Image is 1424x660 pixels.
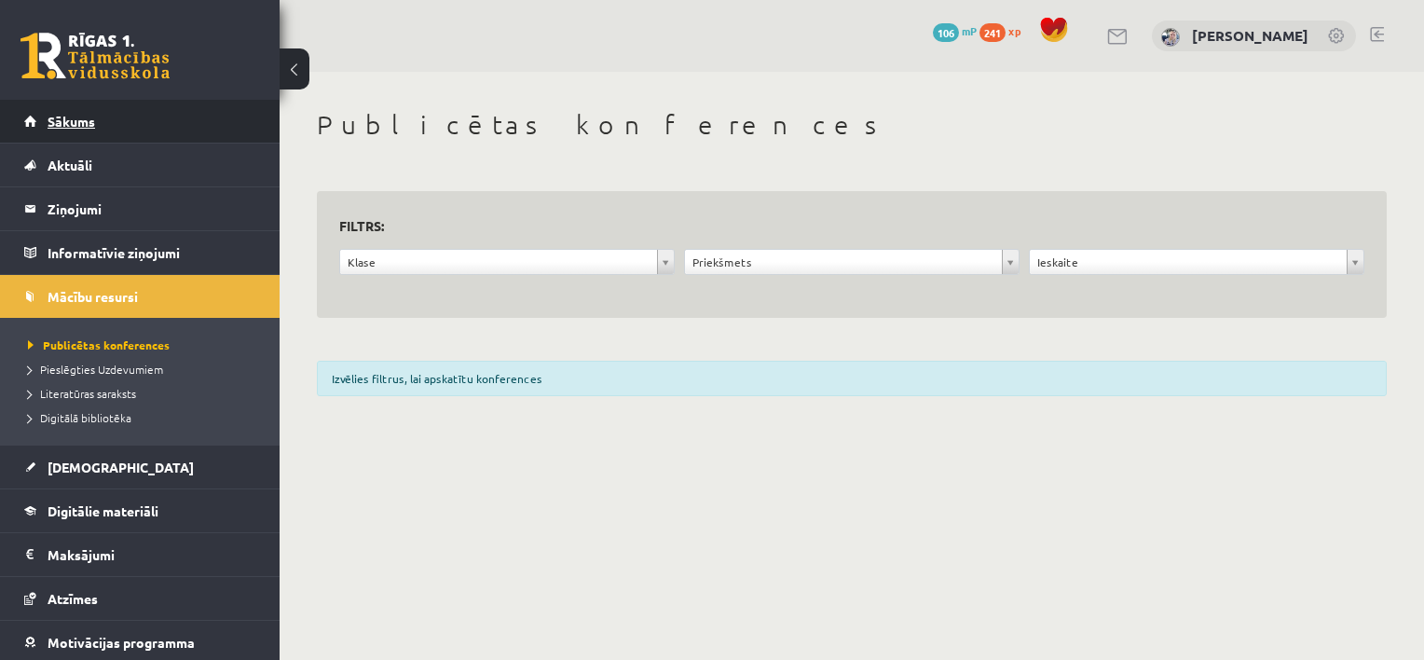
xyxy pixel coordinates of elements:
[28,386,136,401] span: Literatūras saraksts
[48,113,95,130] span: Sākums
[48,459,194,475] span: [DEMOGRAPHIC_DATA]
[339,213,1342,239] h3: Filtrs:
[48,533,256,576] legend: Maksājumi
[317,109,1387,141] h1: Publicētas konferences
[692,250,994,274] span: Priekšmets
[24,533,256,576] a: Maksājumi
[24,489,256,532] a: Digitālie materiāli
[48,502,158,519] span: Digitālie materiāli
[48,187,256,230] legend: Ziņojumi
[979,23,1030,38] a: 241 xp
[48,590,98,607] span: Atzīmes
[317,361,1387,396] div: Izvēlies filtrus, lai apskatītu konferences
[1192,26,1308,45] a: [PERSON_NAME]
[28,410,131,425] span: Digitālā bibliotēka
[685,250,1019,274] a: Priekšmets
[28,385,261,402] a: Literatūras saraksts
[24,577,256,620] a: Atzīmes
[933,23,977,38] a: 106 mP
[1008,23,1020,38] span: xp
[28,337,261,353] a: Publicētas konferences
[933,23,959,42] span: 106
[1161,28,1180,47] img: Kristīne Vītola
[1037,250,1339,274] span: Ieskaite
[1030,250,1363,274] a: Ieskaite
[348,250,650,274] span: Klase
[24,144,256,186] a: Aktuāli
[24,100,256,143] a: Sākums
[21,33,170,79] a: Rīgas 1. Tālmācības vidusskola
[24,275,256,318] a: Mācību resursi
[28,361,261,378] a: Pieslēgties Uzdevumiem
[24,231,256,274] a: Informatīvie ziņojumi
[24,446,256,488] a: [DEMOGRAPHIC_DATA]
[48,231,256,274] legend: Informatīvie ziņojumi
[48,288,138,305] span: Mācību resursi
[340,250,674,274] a: Klase
[48,157,92,173] span: Aktuāli
[979,23,1006,42] span: 241
[24,187,256,230] a: Ziņojumi
[962,23,977,38] span: mP
[28,362,163,377] span: Pieslēgties Uzdevumiem
[28,337,170,352] span: Publicētas konferences
[48,634,195,651] span: Motivācijas programma
[28,409,261,426] a: Digitālā bibliotēka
